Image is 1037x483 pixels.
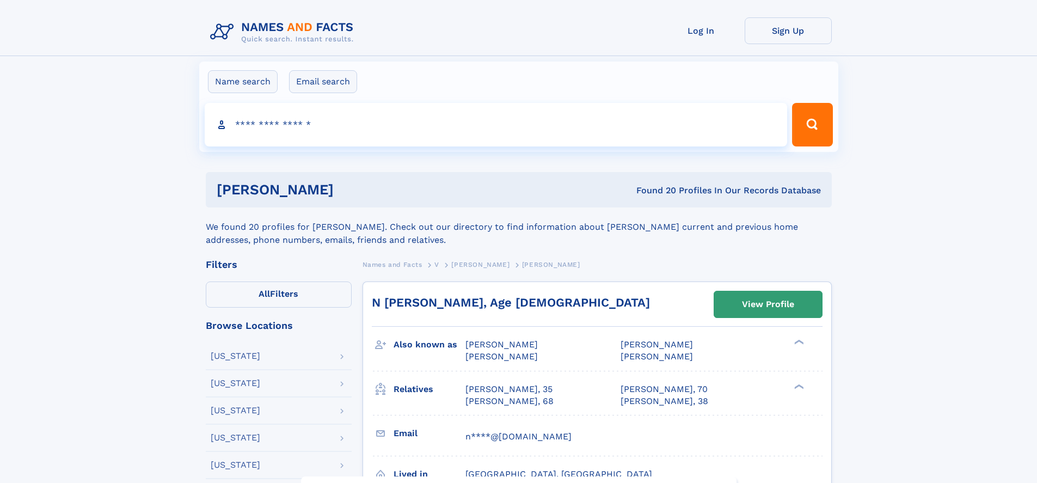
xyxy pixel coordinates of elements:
[714,291,822,317] a: View Profile
[363,258,422,271] a: Names and Facts
[206,282,352,308] label: Filters
[206,17,363,47] img: Logo Names and Facts
[465,395,554,407] a: [PERSON_NAME], 68
[451,258,510,271] a: [PERSON_NAME]
[211,433,260,442] div: [US_STATE]
[206,207,832,247] div: We found 20 profiles for [PERSON_NAME]. Check out our directory to find information about [PERSON...
[465,339,538,350] span: [PERSON_NAME]
[211,406,260,415] div: [US_STATE]
[658,17,745,44] a: Log In
[394,380,465,399] h3: Relatives
[206,321,352,331] div: Browse Locations
[259,289,270,299] span: All
[434,261,439,268] span: V
[465,383,553,395] a: [PERSON_NAME], 35
[621,351,693,362] span: [PERSON_NAME]
[451,261,510,268] span: [PERSON_NAME]
[208,70,278,93] label: Name search
[791,383,805,390] div: ❯
[745,17,832,44] a: Sign Up
[211,379,260,388] div: [US_STATE]
[465,469,652,479] span: [GEOGRAPHIC_DATA], [GEOGRAPHIC_DATA]
[742,292,794,317] div: View Profile
[621,339,693,350] span: [PERSON_NAME]
[289,70,357,93] label: Email search
[394,335,465,354] h3: Also known as
[485,185,821,197] div: Found 20 Profiles In Our Records Database
[211,461,260,469] div: [US_STATE]
[394,424,465,443] h3: Email
[205,103,788,146] input: search input
[372,296,650,309] a: N [PERSON_NAME], Age [DEMOGRAPHIC_DATA]
[621,383,708,395] a: [PERSON_NAME], 70
[621,395,708,407] a: [PERSON_NAME], 38
[217,183,485,197] h1: [PERSON_NAME]
[792,103,832,146] button: Search Button
[211,352,260,360] div: [US_STATE]
[465,351,538,362] span: [PERSON_NAME]
[522,261,580,268] span: [PERSON_NAME]
[791,339,805,346] div: ❯
[206,260,352,270] div: Filters
[434,258,439,271] a: V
